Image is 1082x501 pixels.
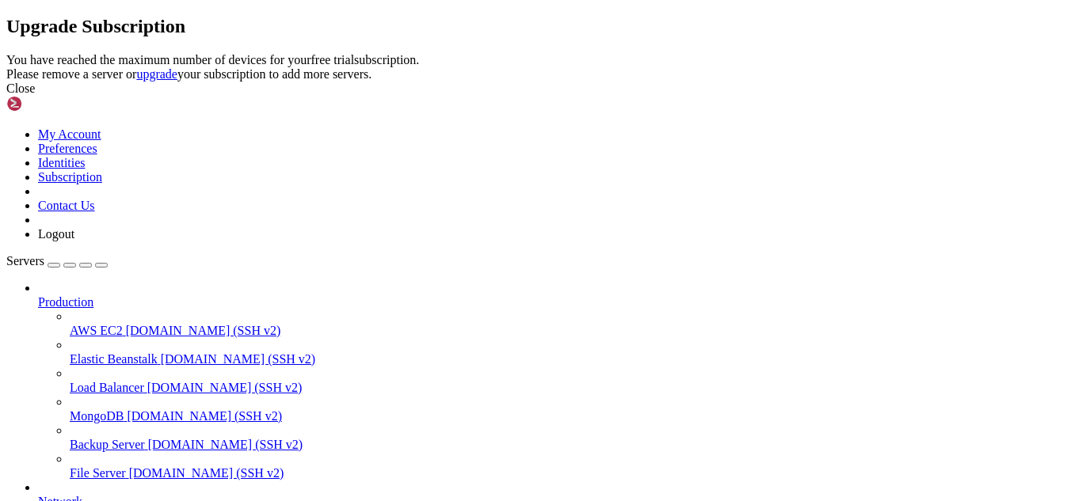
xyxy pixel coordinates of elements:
li: File Server [DOMAIN_NAME] (SSH v2) [70,452,1076,480]
a: MongoDB [DOMAIN_NAME] (SSH v2) [70,409,1076,423]
a: AWS EC2 [DOMAIN_NAME] (SSH v2) [70,324,1076,338]
a: Preferences [38,142,97,155]
a: Contact Us [38,199,95,212]
span: Load Balancer [70,381,144,394]
a: Production [38,295,1076,309]
div: You have reached the maximum number of devices for your free trial subscription. Please remove a ... [6,53,1076,82]
span: [DOMAIN_NAME] (SSH v2) [161,352,316,366]
img: Shellngn [6,96,97,112]
div: Close [6,82,1076,96]
a: upgrade [136,67,177,81]
li: Backup Server [DOMAIN_NAME] (SSH v2) [70,423,1076,452]
li: MongoDB [DOMAIN_NAME] (SSH v2) [70,395,1076,423]
a: Load Balancer [DOMAIN_NAME] (SSH v2) [70,381,1076,395]
span: [DOMAIN_NAME] (SSH v2) [129,466,284,480]
a: Logout [38,227,74,241]
span: [DOMAIN_NAME] (SSH v2) [148,438,303,451]
span: MongoDB [70,409,124,423]
li: AWS EC2 [DOMAIN_NAME] (SSH v2) [70,309,1076,338]
span: [DOMAIN_NAME] (SSH v2) [126,324,281,337]
a: Backup Server [DOMAIN_NAME] (SSH v2) [70,438,1076,452]
span: Backup Server [70,438,145,451]
li: Load Balancer [DOMAIN_NAME] (SSH v2) [70,366,1076,395]
a: Elastic Beanstalk [DOMAIN_NAME] (SSH v2) [70,352,1076,366]
a: Subscription [38,170,102,184]
span: Elastic Beanstalk [70,352,158,366]
span: Production [38,295,93,309]
span: AWS EC2 [70,324,123,337]
li: Production [38,281,1076,480]
a: File Server [DOMAIN_NAME] (SSH v2) [70,466,1076,480]
li: Elastic Beanstalk [DOMAIN_NAME] (SSH v2) [70,338,1076,366]
a: My Account [38,127,101,141]
span: Servers [6,254,44,268]
span: [DOMAIN_NAME] (SSH v2) [147,381,303,394]
a: Servers [6,254,108,268]
h2: Upgrade Subscription [6,16,1076,37]
span: File Server [70,466,126,480]
a: Identities [38,156,86,169]
span: [DOMAIN_NAME] (SSH v2) [127,409,282,423]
